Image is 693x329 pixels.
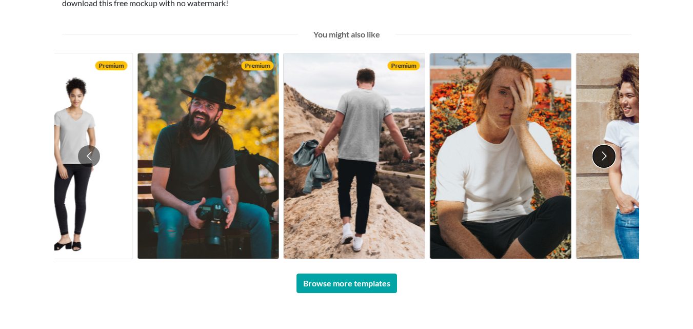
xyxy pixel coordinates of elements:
[306,28,388,41] div: You might also like
[430,53,571,259] img: ginger haired freckled man wearing a white crew neck T-shirt covering his face with his hand
[137,53,279,259] img: man holding a camera wearing a black crew neck T-shirt outside on a bench
[296,274,397,293] a: Browse more templates
[241,61,273,70] span: Premium
[137,53,279,259] a: Premium
[284,53,425,259] img: man holding a denim jacket wearing a light gray t-shirt walking on rocks
[78,145,100,167] button: Go to previous slide
[95,61,127,70] span: Premium
[283,53,425,259] a: Premium
[593,145,615,167] button: Go to next slide
[387,61,420,70] span: Premium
